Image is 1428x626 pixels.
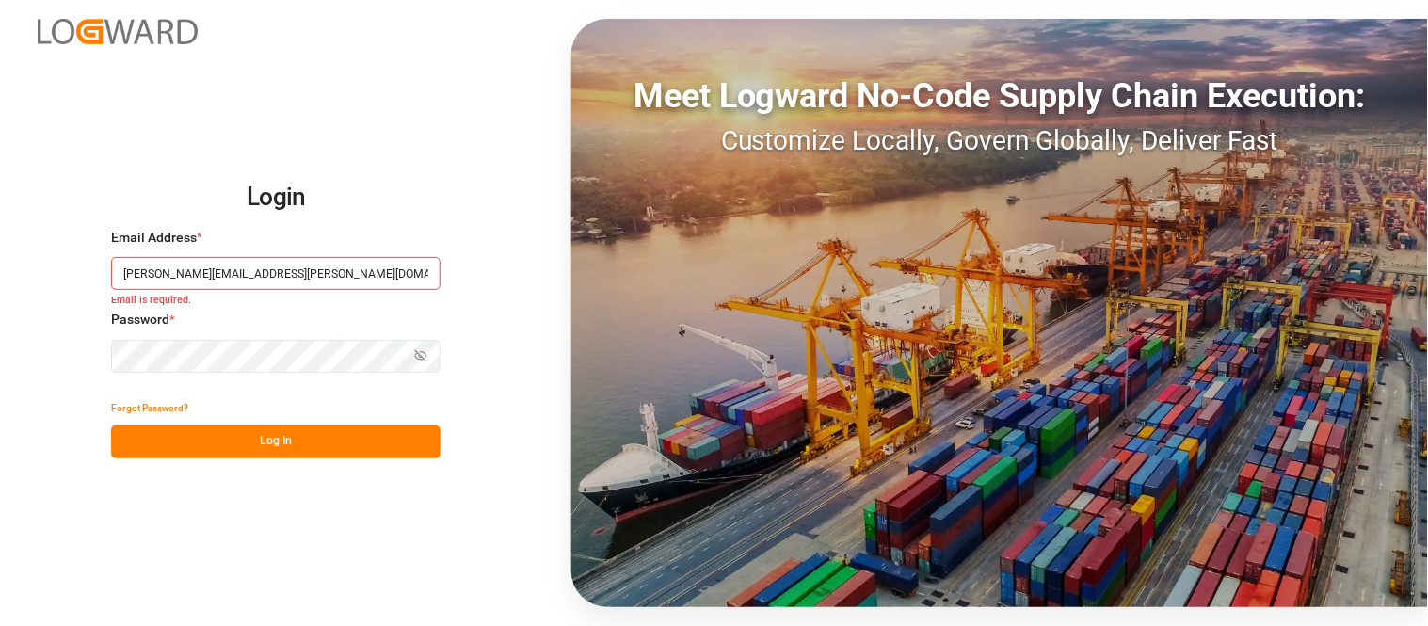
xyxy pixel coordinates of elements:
span: Password [111,310,169,329]
h2: Login [111,168,441,228]
div: Customize Locally, Govern Globally, Deliver Fast [571,121,1428,161]
small: Email is required. [111,294,441,311]
button: Log In [111,425,441,458]
img: Logward_new_orange.png [38,19,198,44]
button: Forgot Password? [111,393,188,425]
span: Email Address [111,228,197,248]
div: Meet Logward No-Code Supply Chain Execution: [571,71,1428,121]
input: Enter your email [111,257,441,290]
